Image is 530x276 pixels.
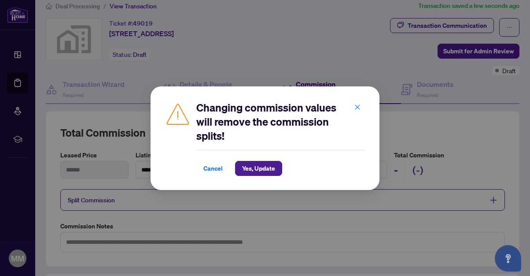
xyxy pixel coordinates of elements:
button: Cancel [196,161,230,176]
button: Yes, Update [235,161,282,176]
span: close [354,104,361,110]
span: Cancel [203,161,223,175]
button: Open asap [495,245,521,272]
h2: Changing commission values will remove the commission splits! [196,101,365,143]
span: Yes, Update [242,161,275,175]
img: Caution Icon [165,101,191,127]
